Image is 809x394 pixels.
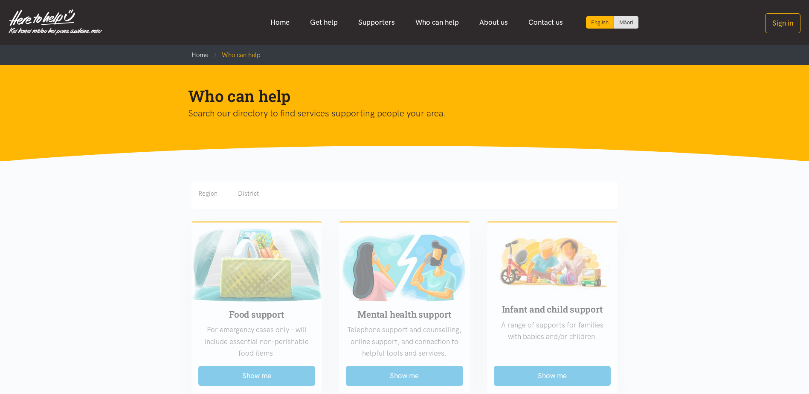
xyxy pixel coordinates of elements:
p: Search our directory to find services supporting people your area. [188,106,608,121]
div: Region [198,188,217,199]
a: Home [260,13,300,32]
a: Get help [300,13,348,32]
button: Sign in [765,13,800,33]
a: Home [191,51,209,59]
a: Who can help [405,13,469,32]
div: District [238,188,259,199]
li: Who can help [209,50,261,60]
a: About us [469,13,518,32]
a: Switch to Te Reo Māori [614,16,638,29]
img: Home [9,9,102,35]
div: Current language [586,16,614,29]
h1: Who can help [188,86,608,106]
div: Language toggle [586,16,639,29]
a: Contact us [518,13,573,32]
a: Supporters [348,13,405,32]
